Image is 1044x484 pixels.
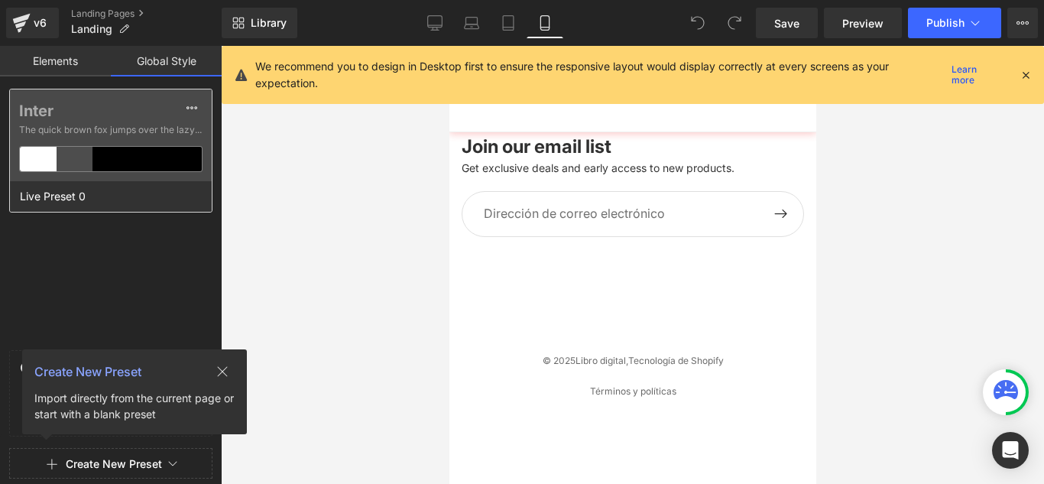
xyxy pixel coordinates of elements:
button: Registrarse [316,152,348,184]
a: New Library [222,8,297,38]
span: Preview [842,15,884,31]
label: Inter [19,102,203,120]
a: Landing Pages [71,8,222,20]
button: Términos y políticas [141,339,227,351]
button: Create New Preset [66,448,162,480]
div: v6 [31,13,50,33]
a: Libro digital [126,309,177,320]
button: More [1007,8,1038,38]
button: Redo [719,8,750,38]
a: Tecnología de Shopify [179,309,274,320]
a: Learn more [945,66,1007,84]
button: Undo [682,8,713,38]
p: Welcome to our store [34,38,126,47]
a: v6 [6,8,59,38]
a: Preview [824,8,902,38]
span: Create New Preset [34,362,141,381]
span: Save [774,15,799,31]
span: The quick brown fox jumps over the lazy... [19,123,203,137]
div: Import directly from the current page or start with a blank preset [34,390,235,422]
div: You can customize styles and elements to build a consistent look across your pages. [10,381,212,413]
a: Laptop [453,8,490,38]
input: Dirección de correo electrónico [12,145,355,191]
span: Library [251,16,287,30]
h2: Join our email list [12,92,355,110]
span: Live Preset 0 [16,187,89,206]
a: Mobile [527,8,563,38]
p: Get exclusive deals and early access to new products. [12,115,355,130]
span: Publish [926,17,965,29]
div: Open Intercom Messenger [992,432,1029,469]
p: We recommend you to design in Desktop first to ensure the responsive layout would display correct... [255,58,945,92]
span: © 2025 , [93,309,274,320]
a: Desktop [417,8,453,38]
button: Publish [908,8,1001,38]
a: Global Style [111,46,222,76]
span: Landing [71,23,112,35]
a: Tablet [490,8,527,38]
